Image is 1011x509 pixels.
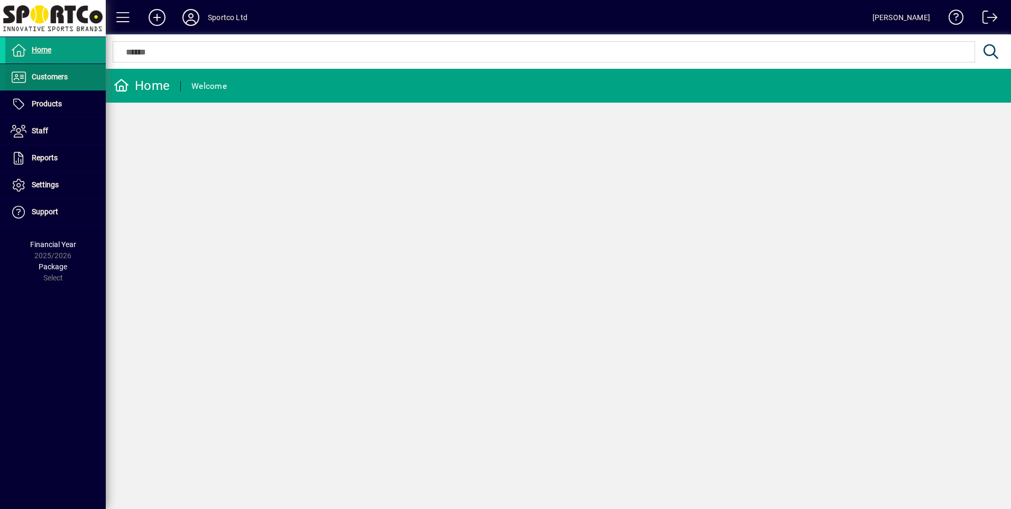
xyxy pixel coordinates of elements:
[32,207,58,216] span: Support
[39,262,67,271] span: Package
[140,8,174,27] button: Add
[32,126,48,135] span: Staff
[5,64,106,90] a: Customers
[32,99,62,108] span: Products
[32,72,68,81] span: Customers
[5,118,106,144] a: Staff
[5,91,106,117] a: Products
[114,77,170,94] div: Home
[872,9,930,26] div: [PERSON_NAME]
[5,145,106,171] a: Reports
[5,172,106,198] a: Settings
[941,2,964,37] a: Knowledge Base
[174,8,208,27] button: Profile
[32,153,58,162] span: Reports
[32,180,59,189] span: Settings
[208,9,247,26] div: Sportco Ltd
[32,46,51,54] span: Home
[5,199,106,225] a: Support
[30,240,76,249] span: Financial Year
[191,78,227,95] div: Welcome
[975,2,998,37] a: Logout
